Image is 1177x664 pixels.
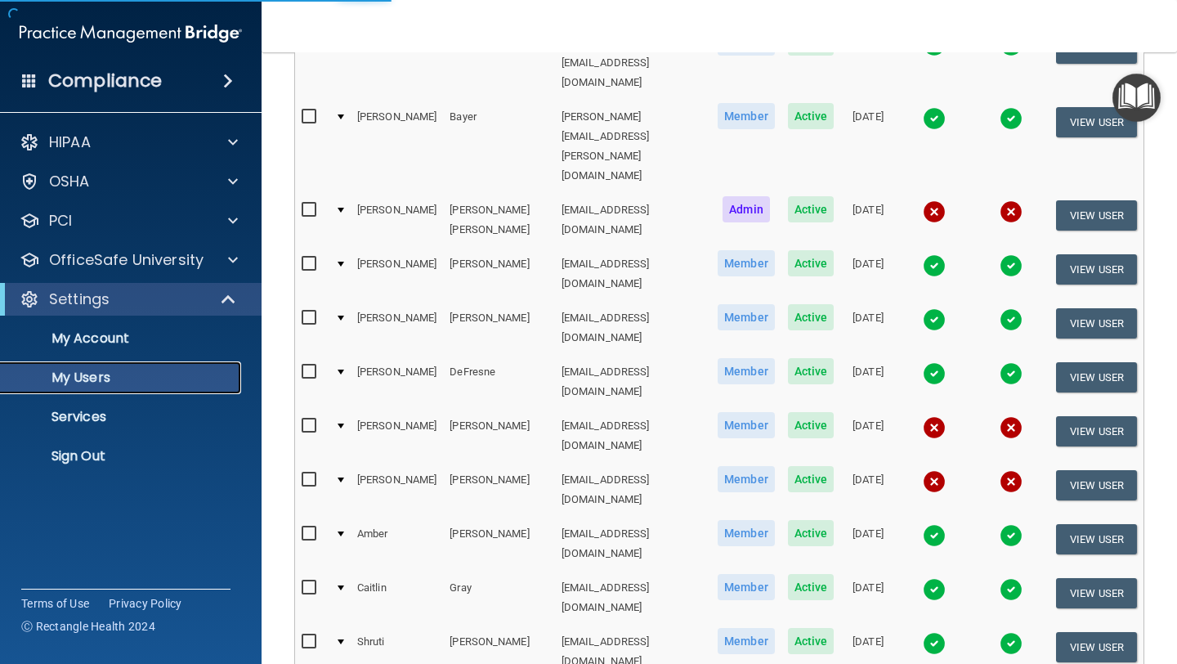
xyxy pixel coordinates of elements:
[443,409,555,463] td: [PERSON_NAME]
[1000,200,1023,223] img: cross.ca9f0e7f.svg
[788,466,835,492] span: Active
[840,193,895,247] td: [DATE]
[723,196,770,222] span: Admin
[1000,254,1023,277] img: tick.e7d51cea.svg
[49,289,110,309] p: Settings
[1056,107,1137,137] button: View User
[718,466,775,492] span: Member
[923,107,946,130] img: tick.e7d51cea.svg
[788,412,835,438] span: Active
[1056,362,1137,393] button: View User
[788,250,835,276] span: Active
[351,517,443,571] td: Amber
[555,517,711,571] td: [EMAIL_ADDRESS][DOMAIN_NAME]
[923,362,946,385] img: tick.e7d51cea.svg
[351,193,443,247] td: [PERSON_NAME]
[923,470,946,493] img: cross.ca9f0e7f.svg
[1000,107,1023,130] img: tick.e7d51cea.svg
[840,463,895,517] td: [DATE]
[718,574,775,600] span: Member
[443,517,555,571] td: [PERSON_NAME]
[840,100,895,193] td: [DATE]
[1056,632,1137,662] button: View User
[718,358,775,384] span: Member
[923,416,946,439] img: cross.ca9f0e7f.svg
[49,132,91,152] p: HIPAA
[11,448,234,464] p: Sign Out
[1056,524,1137,554] button: View User
[788,196,835,222] span: Active
[555,100,711,193] td: [PERSON_NAME][EMAIL_ADDRESS][PERSON_NAME][DOMAIN_NAME]
[555,193,711,247] td: [EMAIL_ADDRESS][DOMAIN_NAME]
[840,355,895,409] td: [DATE]
[49,172,90,191] p: OSHA
[923,308,946,331] img: tick.e7d51cea.svg
[555,463,711,517] td: [EMAIL_ADDRESS][DOMAIN_NAME]
[923,254,946,277] img: tick.e7d51cea.svg
[1000,632,1023,655] img: tick.e7d51cea.svg
[788,574,835,600] span: Active
[443,301,555,355] td: [PERSON_NAME]
[11,409,234,425] p: Services
[443,100,555,193] td: Bayer
[49,211,72,231] p: PCI
[923,200,946,223] img: cross.ca9f0e7f.svg
[21,618,155,635] span: Ⓒ Rectangle Health 2024
[351,571,443,625] td: Caitlin
[1000,362,1023,385] img: tick.e7d51cea.svg
[894,548,1157,613] iframe: Drift Widget Chat Controller
[351,409,443,463] td: [PERSON_NAME]
[20,289,237,309] a: Settings
[443,193,555,247] td: [PERSON_NAME] [PERSON_NAME]
[443,355,555,409] td: DeFresne
[48,70,162,92] h4: Compliance
[1056,308,1137,339] button: View User
[1000,308,1023,331] img: tick.e7d51cea.svg
[351,247,443,301] td: [PERSON_NAME]
[351,26,443,100] td: [PERSON_NAME]
[109,595,182,612] a: Privacy Policy
[555,301,711,355] td: [EMAIL_ADDRESS][DOMAIN_NAME]
[1056,470,1137,500] button: View User
[840,26,895,100] td: [DATE]
[555,26,711,100] td: [PERSON_NAME][EMAIL_ADDRESS][DOMAIN_NAME]
[20,17,242,50] img: PMB logo
[788,628,835,654] span: Active
[718,103,775,129] span: Member
[443,26,555,100] td: [PERSON_NAME]
[788,520,835,546] span: Active
[20,172,238,191] a: OSHA
[555,355,711,409] td: [EMAIL_ADDRESS][DOMAIN_NAME]
[11,370,234,386] p: My Users
[788,358,835,384] span: Active
[21,595,89,612] a: Terms of Use
[555,409,711,463] td: [EMAIL_ADDRESS][DOMAIN_NAME]
[840,247,895,301] td: [DATE]
[555,571,711,625] td: [EMAIL_ADDRESS][DOMAIN_NAME]
[718,250,775,276] span: Member
[443,247,555,301] td: [PERSON_NAME]
[351,301,443,355] td: [PERSON_NAME]
[351,355,443,409] td: [PERSON_NAME]
[840,301,895,355] td: [DATE]
[1056,416,1137,446] button: View User
[718,520,775,546] span: Member
[788,103,835,129] span: Active
[351,463,443,517] td: [PERSON_NAME]
[1000,470,1023,493] img: cross.ca9f0e7f.svg
[718,628,775,654] span: Member
[840,517,895,571] td: [DATE]
[20,132,238,152] a: HIPAA
[1000,524,1023,547] img: tick.e7d51cea.svg
[11,330,234,347] p: My Account
[923,632,946,655] img: tick.e7d51cea.svg
[1000,416,1023,439] img: cross.ca9f0e7f.svg
[840,409,895,463] td: [DATE]
[1056,254,1137,285] button: View User
[718,304,775,330] span: Member
[1056,200,1137,231] button: View User
[443,463,555,517] td: [PERSON_NAME]
[788,304,835,330] span: Active
[555,247,711,301] td: [EMAIL_ADDRESS][DOMAIN_NAME]
[351,100,443,193] td: [PERSON_NAME]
